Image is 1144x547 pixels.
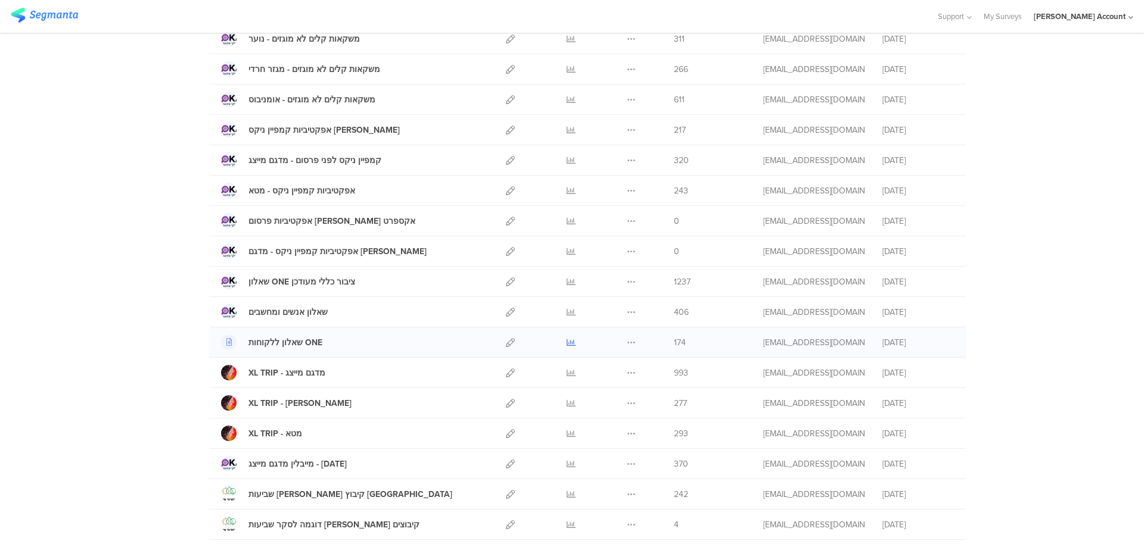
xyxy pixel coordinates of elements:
div: [DATE] [882,63,954,76]
div: משקאות קלים לא מוגזים - מגזר חרדי [248,63,380,76]
a: אפקטיביות קמפיין ניקס - מטא [221,183,355,198]
div: [DATE] [882,458,954,470]
span: 993 [674,367,688,379]
div: miri@miridikman.co.il [763,63,865,76]
a: XL TRIP - מדגם מייצג [221,365,325,380]
div: שאלון ללקוחות ONE [248,336,322,349]
a: שאלון ONE ציבור כללי מעודכן [221,274,355,289]
div: [DATE] [882,488,954,501]
div: משקאות קלים לא מוגזים - אומניבוס [248,93,375,106]
span: 266 [674,63,688,76]
a: משקאות קלים לא מוגזים - אומניבוס [221,92,375,107]
div: [DATE] [882,185,954,197]
div: XL TRIP - מטא [248,427,302,440]
div: [DATE] [882,276,954,288]
span: 174 [674,336,686,349]
div: XL TRIP - טיקטוק [248,397,352,410]
div: משקאות קלים לא מוגזים - נוער [248,33,360,45]
div: [DATE] [882,367,954,379]
span: 0 [674,245,679,258]
div: שביעות רצון קיבוץ עין חרוד איחוד [248,488,452,501]
div: XL TRIP - מדגם מייצג [248,367,325,379]
a: קמפיין ניקס לפני פרסום - מדגם מייצג [221,152,381,168]
div: miri@miridikman.co.il [763,124,865,136]
div: [DATE] [882,427,954,440]
a: משקאות קלים לא מוגזים - מגזר חרדי [221,61,380,77]
span: 242 [674,488,688,501]
div: שאלון אנשים ומחשבים [248,306,328,318]
div: [DATE] [882,245,954,258]
div: [DATE] [882,124,954,136]
div: miri@miridikman.co.il [763,488,865,501]
div: אפקטיביות קמפיין ניקס - מדגם מייצ [248,245,427,258]
a: XL TRIP - מטא [221,426,302,441]
a: שאלון ללקוחות ONE [221,335,322,350]
span: 243 [674,185,688,197]
div: [PERSON_NAME] Account [1034,11,1126,22]
div: miri@miridikman.co.il [763,367,865,379]
img: segmanta logo [11,8,78,23]
div: miri@miridikman.co.il [763,215,865,227]
span: 611 [674,93,685,106]
a: שביעות [PERSON_NAME] קיבוץ [GEOGRAPHIC_DATA] [221,486,452,502]
span: 277 [674,397,687,410]
a: מייבלין מדגם מייצג - [DATE] [221,456,347,471]
div: miri@miridikman.co.il [763,245,865,258]
div: miri@miridikman.co.il [763,336,865,349]
div: אפקטיביות קמפיין ניקס טיקטוק [248,124,400,136]
span: 217 [674,124,686,136]
a: אפקטיביות קמפיין ניקס - מדגם [PERSON_NAME] [221,243,427,259]
a: אפקטיביות קמפיין ניקס [PERSON_NAME] [221,122,400,137]
div: miri@miridikman.co.il [763,33,865,45]
div: שאלון ONE ציבור כללי מעודכן [248,276,355,288]
div: [DATE] [882,518,954,531]
a: משקאות קלים לא מוגזים - נוער [221,31,360,46]
div: [DATE] [882,306,954,318]
div: [DATE] [882,33,954,45]
div: [DATE] [882,215,954,227]
div: מייבלין מדגם מייצג - יולי 25 [248,458,347,470]
a: אפקטיביות פרסום [PERSON_NAME] אקספרט [221,213,415,229]
span: 311 [674,33,685,45]
div: [DATE] [882,336,954,349]
div: קמפיין ניקס לפני פרסום - מדגם מייצג [248,154,381,167]
a: שאלון אנשים ומחשבים [221,304,328,320]
div: miri@miridikman.co.il [763,427,865,440]
div: אפקטיביות קמפיין ניקס - מטא [248,185,355,197]
div: miri@miridikman.co.il [763,93,865,106]
div: דוגמה לסקר שביעות רצון קיבוצים [248,518,419,531]
span: 406 [674,306,689,318]
span: 370 [674,458,688,470]
div: miri@miridikman.co.il [763,154,865,167]
div: miri@miridikman.co.il [763,306,865,318]
div: miri@miridikman.co.il [763,185,865,197]
div: [DATE] [882,154,954,167]
a: דוגמה לסקר שביעות [PERSON_NAME] קיבוצים [221,517,419,532]
span: 1237 [674,276,691,288]
span: 293 [674,427,688,440]
span: 4 [674,518,679,531]
a: XL TRIP - [PERSON_NAME] [221,395,352,411]
span: 320 [674,154,689,167]
span: Support [938,11,964,22]
div: אפקטיביות פרסום מן אקספרט [248,215,415,227]
div: [DATE] [882,93,954,106]
div: [DATE] [882,397,954,410]
div: miri@miridikman.co.il [763,397,865,410]
div: miri@miridikman.co.il [763,518,865,531]
div: miri@miridikman.co.il [763,458,865,470]
div: miri@miridikman.co.il [763,276,865,288]
span: 0 [674,215,679,227]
